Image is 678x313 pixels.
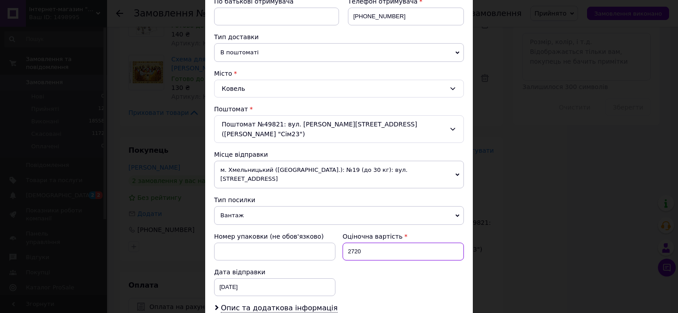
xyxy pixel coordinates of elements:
div: Оціночна вартість [343,232,464,241]
input: +380 [348,8,464,25]
div: Поштомат №49821: вул. [PERSON_NAME][STREET_ADDRESS] ([PERSON_NAME] "Сім23") [214,115,464,143]
span: В поштоматі [214,43,464,62]
div: Місто [214,69,464,78]
div: Ковель [214,80,464,98]
span: Опис та додаткова інформація [221,304,338,313]
span: м. Хмельницький ([GEOGRAPHIC_DATA].): №19 (до 30 кг): вул. [STREET_ADDRESS] [214,161,464,188]
span: Тип посилки [214,196,255,203]
div: Поштомат [214,105,464,114]
div: Номер упаковки (не обов'язково) [214,232,335,241]
div: Дата відправки [214,268,335,276]
span: Місце відправки [214,151,268,158]
span: Вантаж [214,206,464,225]
span: Тип доставки [214,33,259,41]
